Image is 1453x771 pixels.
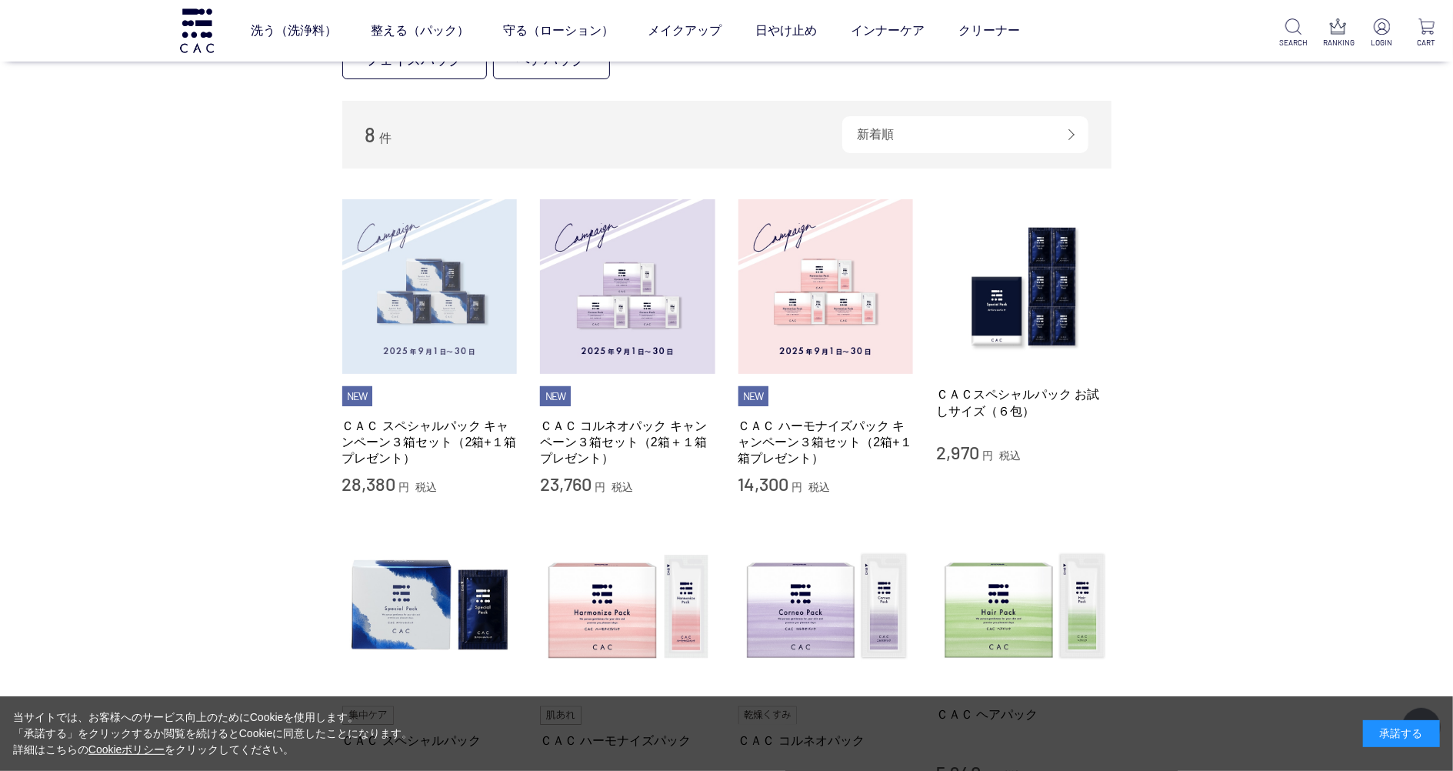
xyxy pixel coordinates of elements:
[540,519,715,695] img: ＣＡＣ ハーモナイズパック
[88,743,165,756] a: Cookieポリシー
[755,9,817,52] a: 日やけ止め
[540,199,715,375] img: ＣＡＣ コルネオパック キャンペーン３箱セット（2箱＋１箱プレゼント）
[415,481,437,493] span: 税込
[342,472,396,495] span: 28,380
[371,9,469,52] a: 整える（パック）
[738,519,914,695] img: ＣＡＣ コルネオパック
[1412,37,1441,48] p: CART
[342,386,373,406] li: NEW
[958,9,1020,52] a: クリーナー
[791,481,802,493] span: 円
[738,199,914,375] img: ＣＡＣ ハーモナイズパック キャンペーン３箱セット（2箱+１箱プレゼント）
[851,9,925,52] a: インナーケア
[365,122,376,146] span: 8
[936,199,1111,375] img: ＣＡＣスペシャルパック お試しサイズ（６包）
[1324,37,1352,48] p: RANKING
[612,481,633,493] span: 税込
[540,386,571,406] li: NEW
[936,519,1111,695] img: ＣＡＣ ヘアパック
[808,481,830,493] span: 税込
[936,386,1111,419] a: ＣＡＣスペシャルパック お試しサイズ（６包）
[1279,37,1308,48] p: SEARCH
[982,449,993,462] span: 円
[379,132,392,145] span: 件
[13,709,413,758] div: 当サイトでは、お客様へのサービス向上のためにCookieを使用します。 「承諾する」をクリックするか閲覧を続けるとCookieに同意したことになります。 詳細はこちらの をクリックしてください。
[1363,720,1440,747] div: 承諾する
[398,481,409,493] span: 円
[178,8,216,52] img: logo
[595,481,605,493] span: 円
[842,116,1088,153] div: 新着順
[738,418,914,467] a: ＣＡＣ ハーモナイズパック キャンペーン３箱セット（2箱+１箱プレゼント）
[342,418,518,467] a: ＣＡＣ スペシャルパック キャンペーン３箱セット（2箱+１箱プレゼント）
[540,472,592,495] span: 23,760
[342,519,518,695] img: ＣＡＣ スペシャルパック
[1368,18,1396,48] a: LOGIN
[251,9,337,52] a: 洗う（洗浄料）
[738,472,789,495] span: 14,300
[936,441,979,463] span: 2,970
[1412,18,1441,48] a: CART
[503,9,614,52] a: 守る（ローション）
[342,199,518,375] img: ＣＡＣ スペシャルパック キャンペーン３箱セット（2箱+１箱プレゼント）
[540,418,715,467] a: ＣＡＣ コルネオパック キャンペーン３箱セット（2箱＋１箱プレゼント）
[1279,18,1308,48] a: SEARCH
[999,449,1021,462] span: 税込
[1368,37,1396,48] p: LOGIN
[648,9,722,52] a: メイクアップ
[1324,18,1352,48] a: RANKING
[738,386,769,406] li: NEW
